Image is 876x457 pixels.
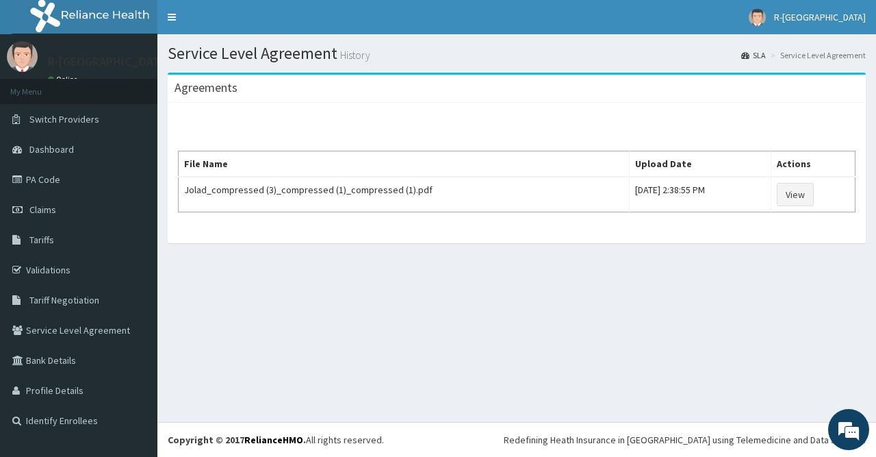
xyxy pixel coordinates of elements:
span: Claims [29,203,56,216]
span: Dashboard [29,143,74,156]
th: File Name [179,151,630,177]
span: Tariff Negotiation [29,294,99,306]
h1: Service Level Agreement [168,45,866,62]
a: SLA [741,49,766,61]
p: R-[GEOGRAPHIC_DATA] [48,55,171,68]
td: [DATE] 2:38:55 PM [630,177,771,212]
small: History [337,50,370,60]
img: User Image [749,9,766,26]
a: RelianceHMO [244,434,303,446]
img: User Image [7,41,38,72]
th: Actions [771,151,855,177]
a: View [777,183,814,206]
div: Redefining Heath Insurance in [GEOGRAPHIC_DATA] using Telemedicine and Data Science! [504,433,866,447]
span: Switch Providers [29,113,99,125]
strong: Copyright © 2017 . [168,434,306,446]
a: Online [48,75,81,84]
li: Service Level Agreement [767,49,866,61]
footer: All rights reserved. [157,422,876,457]
th: Upload Date [630,151,771,177]
span: Tariffs [29,234,54,246]
td: Jolad_compressed (3)_compressed (1)_compressed (1).pdf [179,177,630,212]
h3: Agreements [175,82,237,94]
span: R-[GEOGRAPHIC_DATA] [774,11,866,23]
